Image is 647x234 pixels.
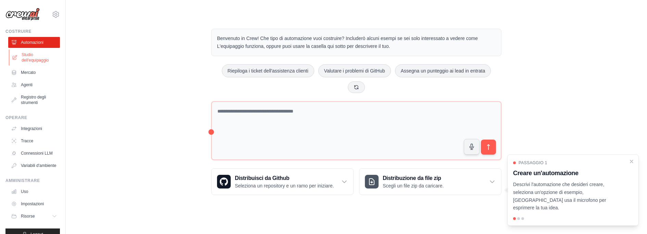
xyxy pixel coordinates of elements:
button: Risorse [8,211,60,222]
div: Widget chat [613,201,647,234]
font: Tracce [21,138,33,144]
div: Amministrare [5,178,60,183]
p: Seleziona un repository e un ramo per iniziare. [235,182,334,189]
font: Variabili d'ambiente [21,163,56,168]
a: Studio dell'equipaggio [9,49,61,66]
a: Mercato [8,67,60,78]
font: Registro degli strumenti [21,94,57,105]
a: Integrazioni [8,123,60,134]
font: Impostazioni [21,201,44,207]
a: Tracce [8,135,60,146]
a: Connessioni LLM [8,148,60,159]
div: Operare [5,115,60,120]
h3: Creare un'automazione [513,168,625,178]
span: Risorse [21,213,35,219]
button: Assegna un punteggio ai lead in entrata [395,64,491,77]
font: Studio dell'equipaggio [22,52,58,63]
p: Descrivi l'automazione che desideri creare, seleziona un'opzione di esempio, [GEOGRAPHIC_DATA] us... [513,181,625,212]
a: Impostazioni [8,198,60,209]
font: Mercato [21,70,36,75]
a: Uso [8,186,60,197]
font: Uso [21,189,28,194]
a: Variabili d'ambiente [8,160,60,171]
span: Passaggio 1 [519,160,547,166]
button: Riepiloga i ticket dell'assistenza clienti [222,64,314,77]
font: Automazioni [21,40,43,45]
p: Benvenuto in Crew! Che tipo di automazione vuoi costruire? Includerò alcuni esempi se sei solo in... [217,35,496,50]
div: Costruire [5,29,60,34]
font: Agenti [21,82,33,88]
iframe: Chat Widget [613,201,647,234]
font: Connessioni LLM [21,151,53,156]
p: Scegli un file zip da caricare. [383,182,444,189]
a: Automazioni [8,37,60,48]
h3: Distribuzione da file zip [383,174,444,182]
font: Integrazioni [21,126,42,131]
button: Valutare i problemi di GitHub [318,64,391,77]
button: Chiudi procedura dettagliata [629,159,634,164]
img: Logo [5,8,40,21]
a: Registro degli strumenti [8,92,60,108]
a: Agenti [8,79,60,90]
h3: Distribuisci da Github [235,174,334,182]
